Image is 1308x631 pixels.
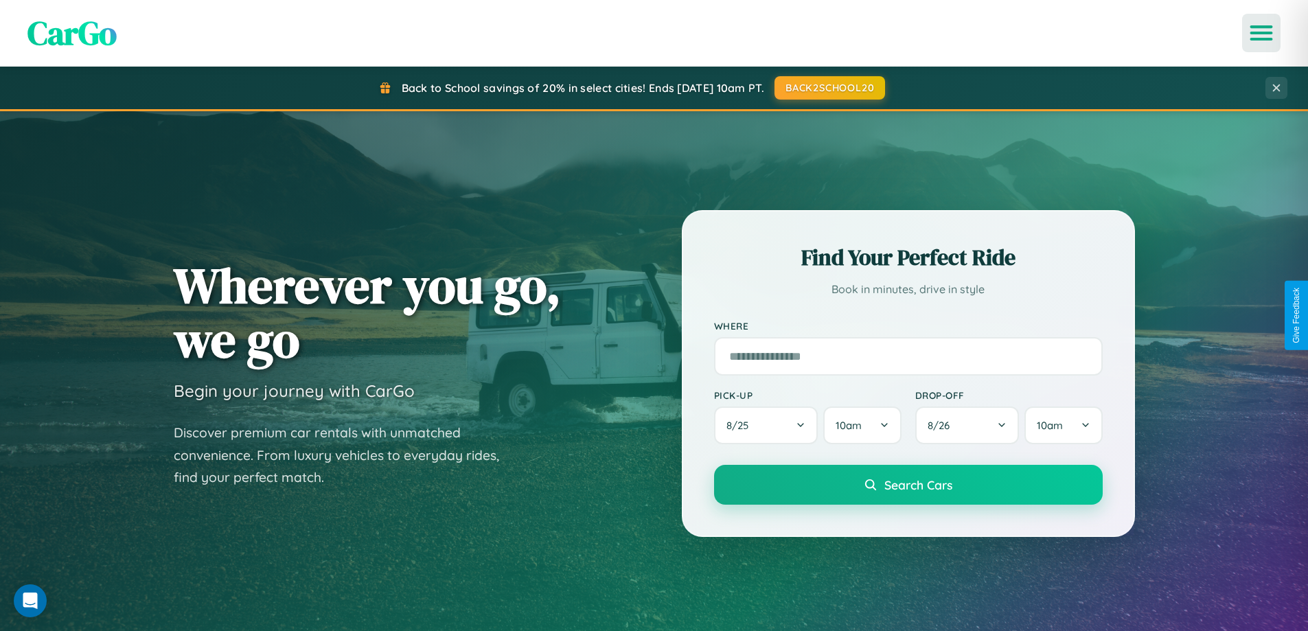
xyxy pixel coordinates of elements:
span: 10am [836,419,862,432]
label: Where [714,320,1103,332]
h1: Wherever you go, we go [174,258,561,367]
span: Back to School savings of 20% in select cities! Ends [DATE] 10am PT. [402,81,764,95]
span: Search Cars [884,477,952,492]
p: Book in minutes, drive in style [714,279,1103,299]
span: 8 / 26 [928,419,956,432]
div: Open Intercom Messenger [14,584,47,617]
button: 8/26 [915,406,1020,444]
span: 10am [1037,419,1063,432]
span: 8 / 25 [726,419,755,432]
div: Give Feedback [1292,288,1301,343]
button: Open menu [1242,14,1281,52]
label: Pick-up [714,389,902,401]
h2: Find Your Perfect Ride [714,242,1103,273]
h3: Begin your journey with CarGo [174,380,415,401]
button: 8/25 [714,406,818,444]
label: Drop-off [915,389,1103,401]
button: 10am [1024,406,1102,444]
button: Search Cars [714,465,1103,505]
span: CarGo [27,10,117,56]
button: BACK2SCHOOL20 [775,76,885,100]
button: 10am [823,406,901,444]
p: Discover premium car rentals with unmatched convenience. From luxury vehicles to everyday rides, ... [174,422,517,489]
